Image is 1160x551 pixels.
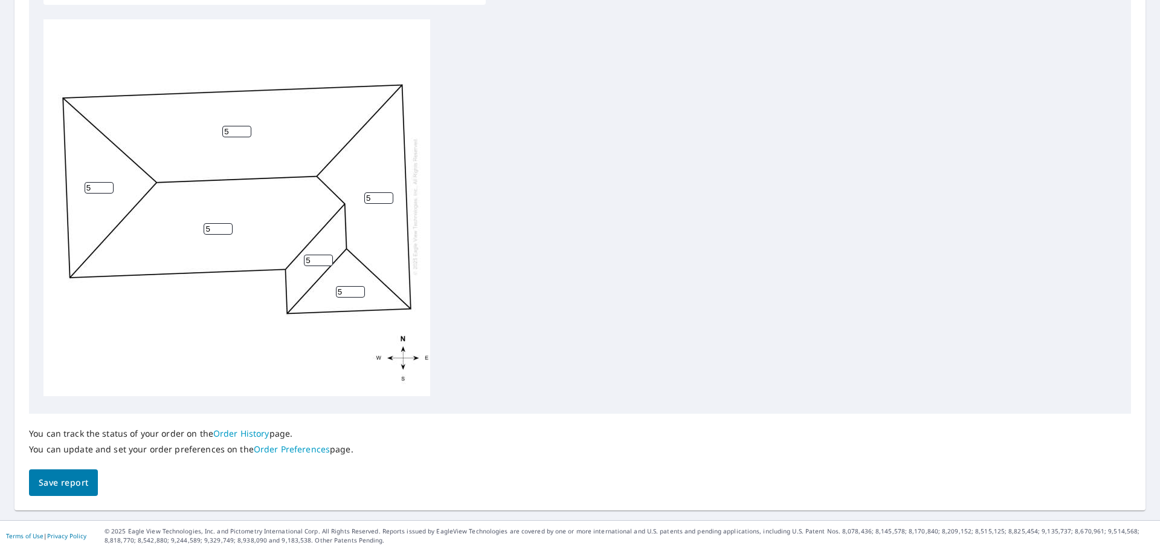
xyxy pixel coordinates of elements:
[47,532,86,540] a: Privacy Policy
[29,469,98,497] button: Save report
[213,428,269,439] a: Order History
[29,428,353,439] p: You can track the status of your order on the page.
[29,444,353,455] p: You can update and set your order preferences on the page.
[39,475,88,491] span: Save report
[254,443,330,455] a: Order Preferences
[105,527,1154,545] p: © 2025 Eagle View Technologies, Inc. and Pictometry International Corp. All Rights Reserved. Repo...
[6,532,86,540] p: |
[6,532,43,540] a: Terms of Use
